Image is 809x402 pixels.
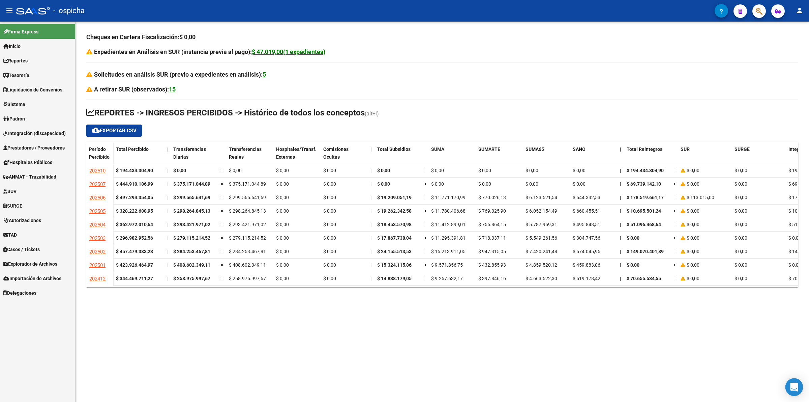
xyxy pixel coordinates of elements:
[3,217,41,224] span: Autorizaciones
[229,262,266,268] span: $ 408.602.349,11
[3,43,21,50] span: Inicio
[428,142,476,170] datatable-header-cell: SUMA
[5,6,13,15] mat-icon: menu
[370,222,371,227] span: |
[370,195,371,200] span: |
[89,276,106,282] span: 202412
[627,208,661,214] span: $ 10.695.501,24
[3,275,61,282] span: Importación de Archivos
[424,208,427,214] span: =
[674,235,677,241] span: =
[229,181,266,187] span: $ 375.171.044,89
[229,249,266,254] span: $ 284.253.467,81
[573,168,586,173] span: $ 0,00
[573,181,586,187] span: $ 0,00
[627,168,664,173] span: $ 194.434.304,90
[167,235,168,241] span: |
[735,222,747,227] span: $ 0,00
[3,144,65,152] span: Prestadores / Proveedores
[624,142,671,170] datatable-header-cell: Total Reintegros
[687,262,699,268] span: $ 0,00
[735,181,747,187] span: $ 0,00
[735,262,747,268] span: $ 0,00
[323,249,336,254] span: $ 0,00
[276,146,317,160] span: Hospitales/Transf. Externas
[116,146,149,152] span: Total Percibido
[229,168,242,173] span: $ 0,00
[735,249,747,254] span: $ 0,00
[377,222,412,227] span: $ 18.453.570,98
[370,146,372,152] span: |
[53,3,85,18] span: - ospicha
[788,235,801,241] span: $ 0,00
[476,142,523,170] datatable-header-cell: SUMARTE
[478,181,491,187] span: $ 0,00
[424,168,427,173] span: =
[220,195,223,200] span: =
[523,142,570,170] datatable-header-cell: SUMA65
[674,181,677,187] span: =
[573,235,600,241] span: $ 304.747,56
[323,222,336,227] span: $ 0,00
[220,181,223,187] span: =
[617,142,624,170] datatable-header-cell: |
[173,208,210,214] span: $ 298.264.845,13
[173,262,210,268] span: $ 408.602.349,11
[323,146,349,160] span: Comisiones Ocultas
[735,195,747,200] span: $ 0,00
[526,168,538,173] span: $ 0,00
[424,181,427,187] span: =
[370,208,371,214] span: |
[89,235,106,241] span: 202503
[674,222,677,227] span: =
[169,85,176,94] div: 15
[735,168,747,173] span: $ 0,00
[687,276,699,281] span: $ 0,00
[424,276,427,281] span: =
[3,173,56,181] span: ANMAT - Trazabilidad
[171,142,218,170] datatable-header-cell: Transferencias Diarias
[573,222,600,227] span: $ 495.848,51
[94,71,266,78] strong: Solicitudes en análisis SUR (previo a expedientes en análisis):
[276,181,289,187] span: $ 0,00
[86,33,196,41] strong: Cheques en Cartera Fiscalización:
[276,168,289,173] span: $ 0,00
[478,276,506,281] span: $ 397.846,16
[365,110,379,117] span: (alt+i)
[674,249,677,254] span: =
[620,276,621,281] span: |
[478,168,491,173] span: $ 0,00
[3,28,38,35] span: Firma Express
[687,168,699,173] span: $ 0,00
[220,222,223,227] span: =
[116,195,153,200] strong: $ 497.294.354,05
[323,168,336,173] span: $ 0,00
[276,249,289,254] span: $ 0,00
[167,276,168,281] span: |
[526,249,557,254] span: $ 7.420.241,48
[478,208,506,214] span: $ 769.325,90
[377,249,412,254] span: $ 24.155.513,53
[424,262,427,268] span: =
[167,222,168,227] span: |
[276,195,289,200] span: $ 0,00
[89,262,106,268] span: 202501
[526,146,544,152] span: SUMA65
[478,249,506,254] span: $ 947.315,05
[220,249,223,254] span: =
[377,181,390,187] span: $ 0,00
[478,146,500,152] span: SUMARTE
[377,168,390,173] span: $ 0,00
[627,262,639,268] span: $ 0,00
[370,168,371,173] span: |
[431,276,463,281] span: $ 9.257.632,17
[173,276,210,281] span: $ 258.975.997,67
[3,159,52,166] span: Hospitales Públicos
[377,235,412,241] span: $ 17.867.738,04
[173,181,210,187] span: $ 375.171.044,89
[3,289,36,297] span: Delegaciones
[424,235,427,241] span: =
[526,262,557,268] span: $ 4.859.520,12
[173,168,186,173] span: $ 0,00
[116,276,153,281] strong: $ 344.469.711,27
